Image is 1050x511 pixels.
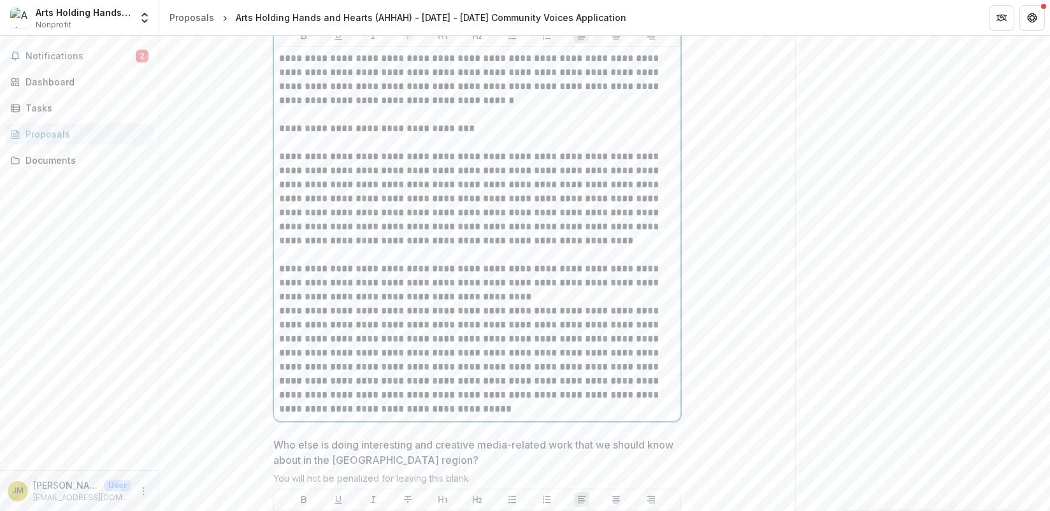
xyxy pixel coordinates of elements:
a: Proposals [5,124,154,145]
div: Dashboard [25,75,143,89]
button: Bullet List [505,492,520,507]
div: Arts Holding Hands and Hearts (AHHAH) - [DATE] - [DATE] Community Voices Application [236,11,626,24]
p: Who else is doing interesting and creative media-related work that we should know about in the [G... [273,437,673,468]
div: Tasks [25,101,143,115]
nav: breadcrumb [164,8,631,27]
button: Get Help [1019,5,1045,31]
button: Strike [400,492,415,507]
button: Italicize [366,492,381,507]
a: Documents [5,150,154,171]
div: Proposals [25,127,143,141]
button: Bold [296,492,312,507]
button: Open entity switcher [136,5,154,31]
div: Jan Michener [12,487,24,495]
span: Nonprofit [36,19,71,31]
img: Arts Holding Hands and Hearts (AHHAH) [10,8,31,28]
a: Proposals [164,8,219,27]
a: Dashboard [5,71,154,92]
button: Align Left [574,492,589,507]
button: Heading 2 [470,492,485,507]
p: User [104,480,131,491]
p: [PERSON_NAME] [33,479,99,492]
div: You will not be penalized for leaving this blank. [273,473,681,489]
p: [EMAIL_ADDRESS][DOMAIN_NAME] [33,492,131,503]
span: 2 [136,50,148,62]
div: Arts Holding Hands and Hearts (AHHAH) [36,6,131,19]
div: Proposals [169,11,214,24]
div: Documents [25,154,143,167]
button: Ordered List [539,492,554,507]
button: Align Right [644,492,659,507]
button: Heading 1 [435,492,450,507]
button: Partners [989,5,1014,31]
button: Align Center [608,492,624,507]
span: Notifications [25,51,136,62]
button: Underline [331,492,346,507]
button: More [136,484,151,499]
a: Tasks [5,97,154,119]
button: Notifications2 [5,46,154,66]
